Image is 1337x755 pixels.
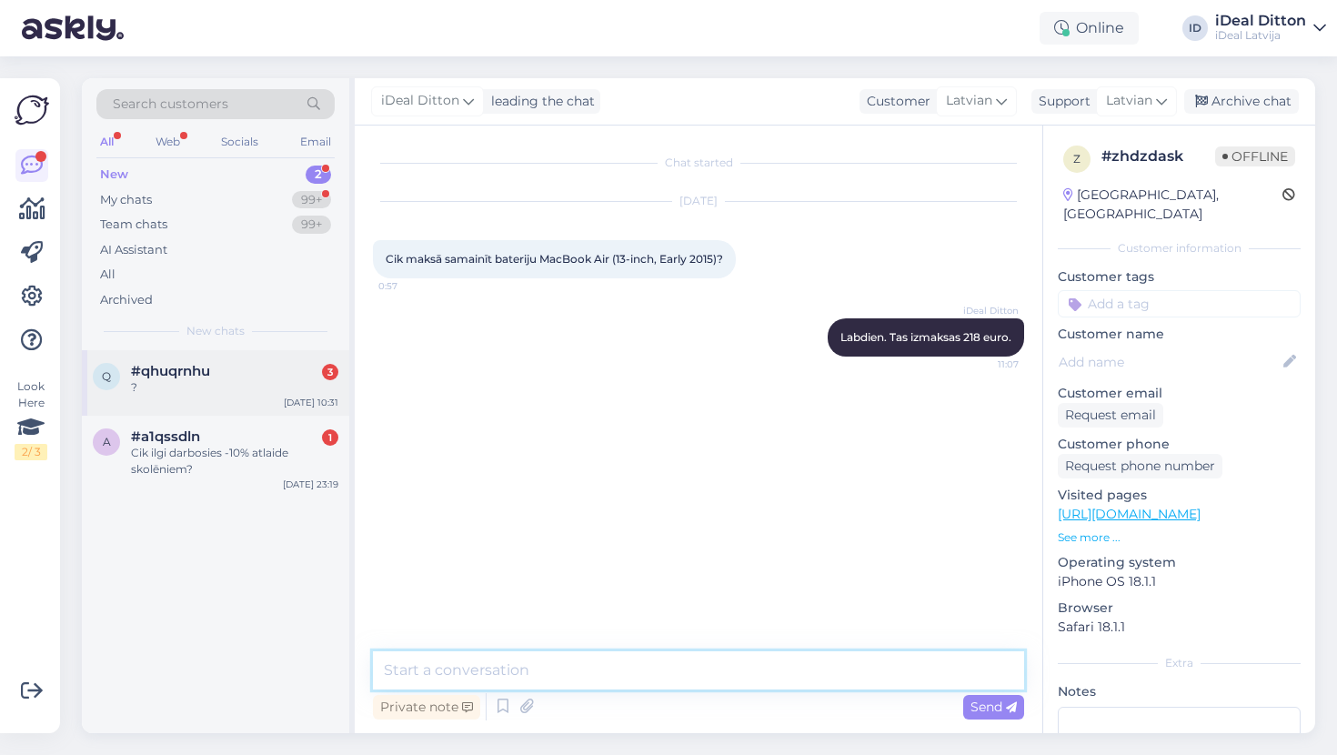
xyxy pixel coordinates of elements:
[381,91,459,111] span: iDeal Ditton
[970,699,1017,715] span: Send
[100,291,153,309] div: Archived
[1215,28,1306,43] div: iDeal Latvija
[1058,486,1301,505] p: Visited pages
[15,378,47,460] div: Look Here
[283,478,338,491] div: [DATE] 23:19
[100,241,167,259] div: AI Assistant
[322,429,338,446] div: 1
[186,323,245,339] span: New chats
[1031,92,1091,111] div: Support
[1058,655,1301,671] div: Extra
[131,428,200,445] span: #a1qssdln
[1058,572,1301,591] p: iPhone OS 18.1.1
[1058,506,1201,522] a: [URL][DOMAIN_NAME]
[102,369,111,383] span: q
[373,695,480,720] div: Private note
[103,435,111,448] span: a
[1058,435,1301,454] p: Customer phone
[1058,267,1301,287] p: Customer tags
[1182,15,1208,41] div: ID
[1058,599,1301,618] p: Browser
[292,216,331,234] div: 99+
[859,92,930,111] div: Customer
[1184,89,1299,114] div: Archive chat
[1058,618,1301,637] p: Safari 18.1.1
[840,330,1011,344] span: Labdien. Tas izmaksas 218 euro.
[1063,186,1282,224] div: [GEOGRAPHIC_DATA], [GEOGRAPHIC_DATA]
[1059,352,1280,372] input: Add name
[131,363,210,379] span: #qhuqrnhu
[15,444,47,460] div: 2 / 3
[1073,152,1081,166] span: z
[1058,240,1301,257] div: Customer information
[100,266,116,284] div: All
[1058,682,1301,701] p: Notes
[1058,325,1301,344] p: Customer name
[1058,384,1301,403] p: Customer email
[1215,14,1306,28] div: iDeal Ditton
[1215,14,1326,43] a: iDeal DittoniDeal Latvija
[1058,290,1301,317] input: Add a tag
[950,304,1019,317] span: iDeal Ditton
[484,92,595,111] div: leading the chat
[1101,146,1215,167] div: # zhdzdask
[1058,454,1222,478] div: Request phone number
[1040,12,1139,45] div: Online
[306,166,331,184] div: 2
[373,155,1024,171] div: Chat started
[1058,403,1163,428] div: Request email
[15,93,49,127] img: Askly Logo
[1106,91,1152,111] span: Latvian
[950,357,1019,371] span: 11:07
[100,191,152,209] div: My chats
[100,216,167,234] div: Team chats
[292,191,331,209] div: 99+
[373,193,1024,209] div: [DATE]
[113,95,228,114] span: Search customers
[386,252,723,266] span: Cik maksā samainīt bateriju MacBook Air (13-inch, Early 2015)?
[131,445,338,478] div: Cik ilgi darbosies -10% atlaide skolēniem?
[378,279,447,293] span: 0:57
[284,396,338,409] div: [DATE] 10:31
[1058,529,1301,546] p: See more ...
[1215,146,1295,166] span: Offline
[217,130,262,154] div: Socials
[100,166,128,184] div: New
[297,130,335,154] div: Email
[322,364,338,380] div: 3
[152,130,184,154] div: Web
[96,130,117,154] div: All
[1058,553,1301,572] p: Operating system
[131,379,338,396] div: ?
[946,91,992,111] span: Latvian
